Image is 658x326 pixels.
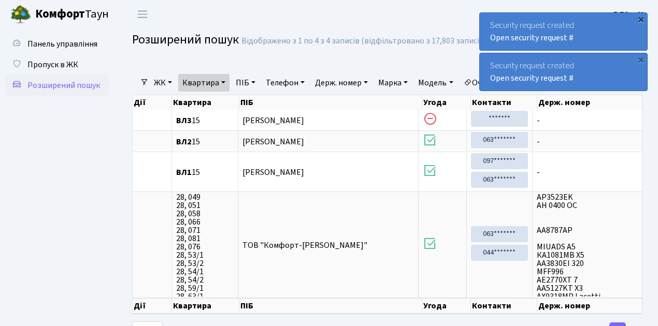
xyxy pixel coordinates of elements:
div: × [636,14,646,24]
button: Переключити навігацію [130,6,155,23]
span: Таун [35,6,109,23]
a: Open security request # [490,32,574,43]
th: ПІБ [239,95,423,110]
span: - [537,168,638,176]
span: [PERSON_NAME] [242,115,304,126]
a: ВЛ2 -. К. [613,8,646,21]
b: ВЛ3 [176,115,192,126]
th: Угода [422,298,471,314]
a: Модель [414,74,457,92]
a: Розширений пошук [5,75,109,96]
a: ПІБ [232,74,260,92]
span: 15 [176,138,234,146]
span: [PERSON_NAME] [242,167,304,178]
span: - [537,138,638,146]
span: AP3523EK АН 0400 ОС АА8787АР MIUADS A5 КА1081МВ X5 АА3830ЕІ 320 MFF996 AE2770XT 7 AA5127KT X3 AX9... [537,193,638,297]
img: logo.png [10,4,31,25]
th: Контакти [471,298,537,314]
a: ЖК [150,74,176,92]
div: Security request created [480,13,647,50]
th: Квартира [172,95,239,110]
a: Пропуск в ЖК [5,54,109,75]
span: Пропуск в ЖК [27,59,78,70]
th: Угода [422,95,471,110]
span: Розширений пошук [132,31,239,49]
span: Панель управління [27,38,97,50]
th: Держ. номер [537,298,642,314]
div: Відображено з 1 по 4 з 4 записів (відфільтровано з 17,803 записів). [241,36,488,46]
span: ТОВ "Комфорт-[PERSON_NAME]" [242,240,367,251]
th: ПІБ [239,298,423,314]
a: Панель управління [5,34,109,54]
b: ВЛ2 [176,136,192,147]
th: Дії [133,298,172,314]
b: Комфорт [35,6,85,22]
a: Держ. номер [311,74,372,92]
span: 15 [176,116,234,125]
a: Телефон [262,74,309,92]
a: Марка [374,74,412,92]
div: × [636,54,646,65]
span: Розширений пошук [27,80,100,91]
a: Open security request # [490,72,574,84]
a: Очистити фільтри [460,74,545,92]
a: Квартира [178,74,230,92]
th: Держ. номер [537,95,642,110]
span: - [537,116,638,125]
span: 28, 049 28, 051 28, 058 28, 066 28, 071 28, 081 28, 076 28, 53/1 28, 53/2 28, 54/1 28, 54/2 28, 5... [176,193,234,297]
th: Квартира [172,298,239,314]
span: [PERSON_NAME] [242,136,304,147]
th: Дії [133,95,172,110]
th: Контакти [471,95,538,110]
span: 15 [176,168,234,176]
div: Security request created [480,53,647,91]
b: ВЛ2 -. К. [613,9,646,20]
b: ВЛ1 [176,167,192,178]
